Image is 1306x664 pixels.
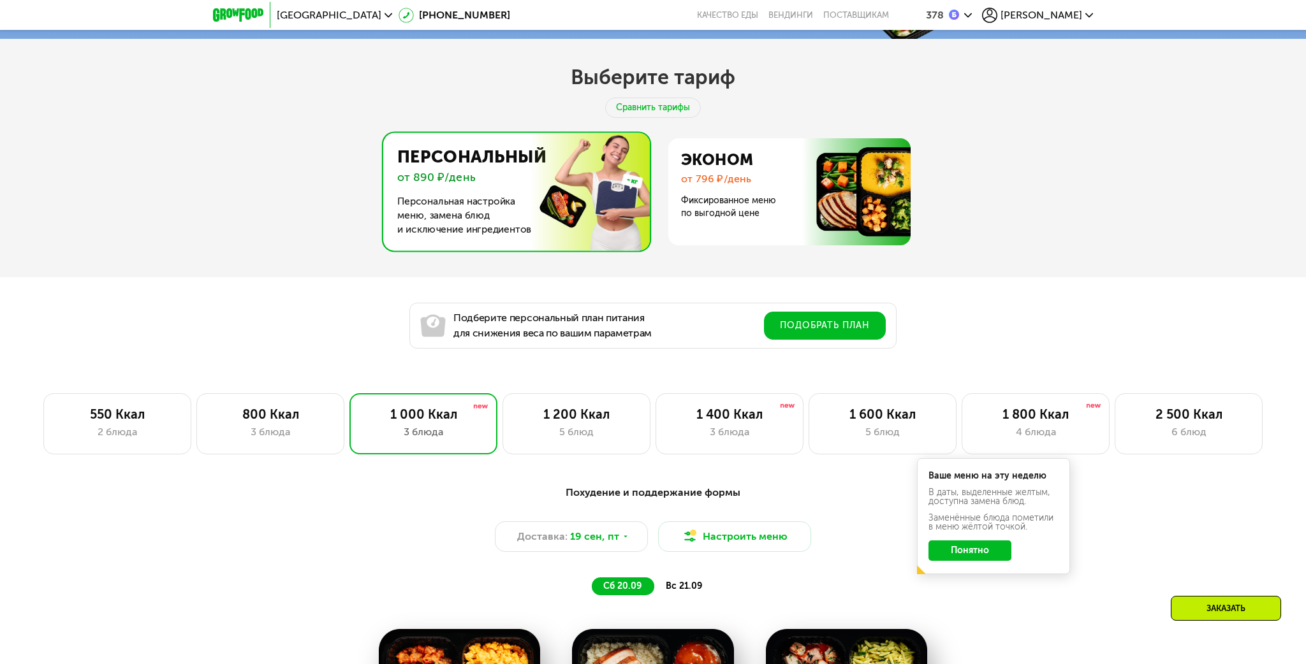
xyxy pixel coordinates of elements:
p: Подберите персональный план питания для снижения веса по вашим параметрам [453,310,652,341]
div: 6 блюд [1128,424,1249,440]
a: [PHONE_NUMBER] [399,8,510,23]
div: В даты, выделенные желтым, доступна замена блюд. [928,488,1059,506]
div: Заменённые блюда пометили в меню жёлтой точкой. [928,514,1059,531]
div: 5 блюд [516,424,637,440]
div: 1 400 Ккал [669,407,790,422]
h2: Выберите тариф [571,64,735,90]
span: [PERSON_NAME] [1001,10,1082,20]
div: Похудение и поддержание формы [275,485,1031,501]
div: Сравнить тарифы [605,97,701,118]
div: 2 500 Ккал [1128,407,1249,422]
div: 1 200 Ккал [516,407,637,422]
div: 378 [926,10,944,20]
div: поставщикам [823,10,889,20]
span: вс 21.09 [666,581,702,591]
span: 19 сен, пт [570,529,619,544]
div: 3 блюда [363,424,484,440]
div: 1 600 Ккал [822,407,943,422]
div: 1 000 Ккал [363,407,484,422]
div: 3 блюда [669,424,790,440]
div: 4 блюда [975,424,1096,440]
span: Доставка: [517,529,568,544]
div: 2 блюда [57,424,178,440]
div: 550 Ккал [57,407,178,422]
button: Подобрать план [764,312,886,340]
div: Заказать [1171,596,1281,621]
span: сб 20.09 [603,581,642,591]
button: Понятно [928,540,1011,561]
span: [GEOGRAPHIC_DATA] [277,10,381,20]
div: 1 800 Ккал [975,407,1096,422]
a: Вендинги [768,10,813,20]
div: 800 Ккал [210,407,331,422]
div: 5 блюд [822,424,943,440]
a: Качество еды [697,10,758,20]
div: 3 блюда [210,424,331,440]
div: Ваше меню на эту неделю [928,472,1059,480]
button: Настроить меню [658,521,811,552]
